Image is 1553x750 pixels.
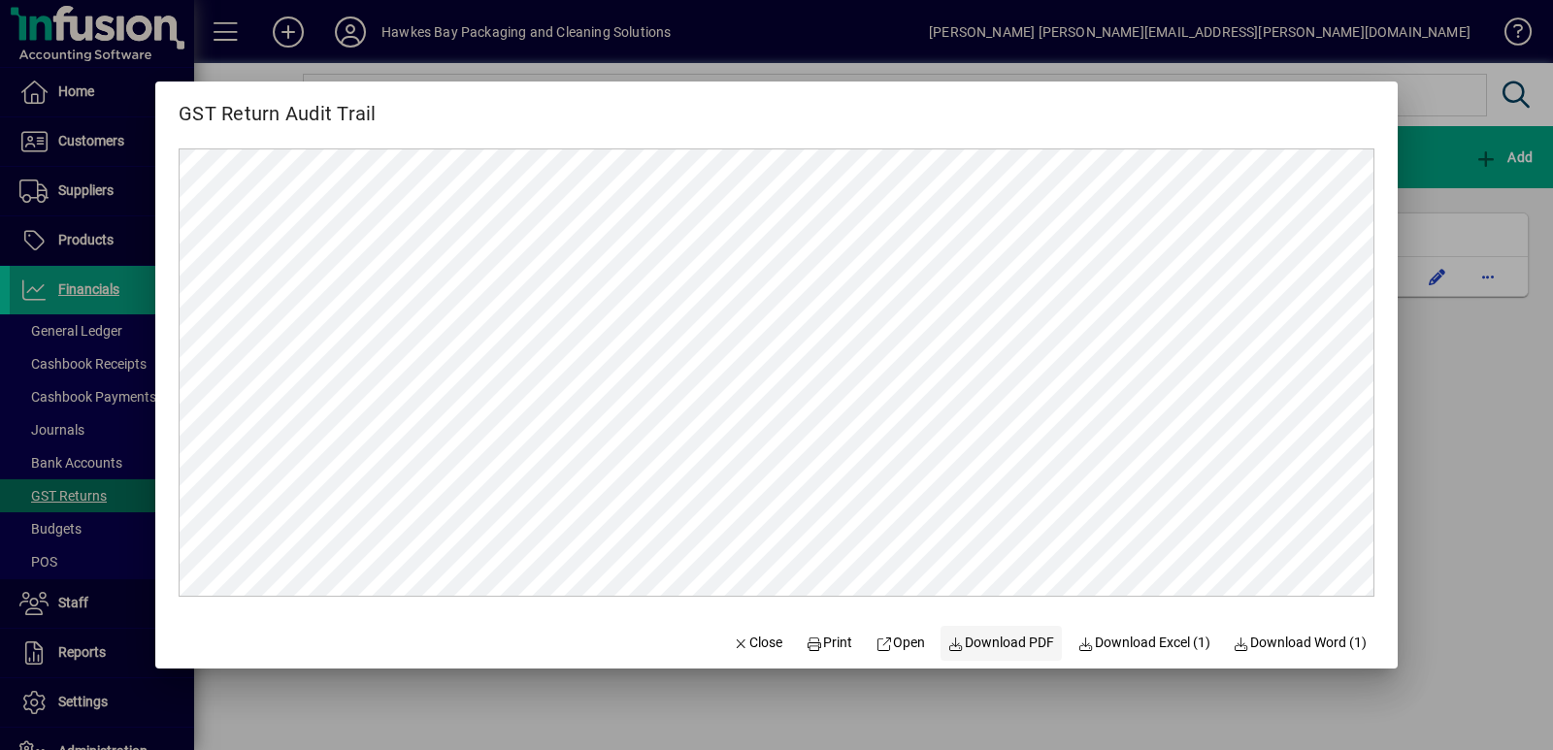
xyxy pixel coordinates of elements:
h2: GST Return Audit Trail [155,82,400,129]
a: Download PDF [941,626,1063,661]
span: Close [733,633,783,653]
span: Download PDF [948,633,1055,653]
button: Download Excel (1) [1070,626,1218,661]
button: Close [725,626,791,661]
span: Open [876,633,925,653]
span: Download Excel (1) [1077,633,1210,653]
span: Download Word (1) [1234,633,1368,653]
button: Print [798,626,860,661]
a: Open [868,626,933,661]
button: Download Word (1) [1226,626,1375,661]
span: Print [806,633,852,653]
